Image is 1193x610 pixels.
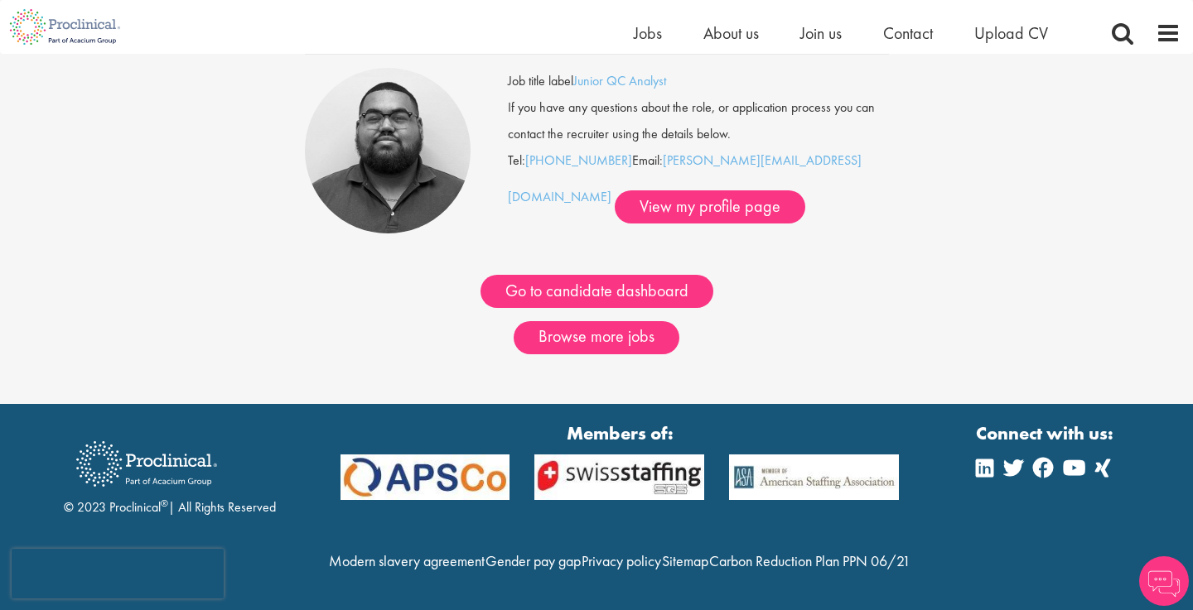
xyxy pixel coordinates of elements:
div: © 2023 Proclinical | All Rights Reserved [64,429,276,517]
a: Junior QC Analyst [573,72,666,89]
a: Jobs [634,22,662,44]
a: [PHONE_NUMBER] [525,151,632,169]
iframe: reCAPTCHA [12,549,224,598]
img: APSCo [328,454,523,499]
div: If you have any questions about the role, or application process you can contact the recruiter us... [495,94,901,147]
strong: Connect with us: [976,420,1117,446]
img: Ashley Bennett [305,68,471,233]
a: Modern slavery agreement [329,551,485,570]
a: Go to candidate dashboard [481,275,713,308]
a: Gender pay gap [485,551,581,570]
a: Sitemap [662,551,708,570]
div: Job title label [495,68,901,94]
div: Tel: Email: [508,68,889,223]
a: Carbon Reduction Plan PPN 06/21 [709,551,910,570]
a: Browse more jobs [514,321,679,354]
strong: Members of: [341,420,900,446]
a: Upload CV [974,22,1048,44]
a: Join us [800,22,842,44]
img: Proclinical Recruitment [64,430,229,498]
a: View my profile page [615,190,805,223]
a: Contact [883,22,933,44]
img: APSCo [522,454,717,499]
img: APSCo [717,454,911,499]
sup: ® [161,497,168,510]
a: [PERSON_NAME][EMAIL_ADDRESS][DOMAIN_NAME] [508,151,862,205]
a: Privacy policy [582,551,661,570]
img: Chatbot [1139,556,1189,606]
a: About us [703,22,759,44]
